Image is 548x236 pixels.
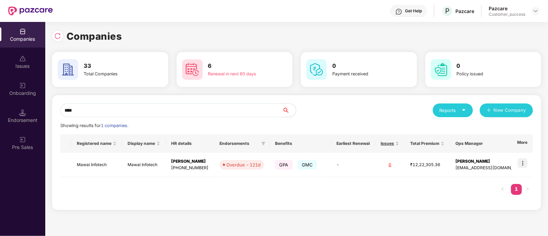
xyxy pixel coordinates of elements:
td: Mawai Infotech [122,153,166,177]
span: filter [261,141,265,146]
span: search [282,108,296,113]
img: svg+xml;base64,PHN2ZyB3aWR0aD0iMTQuNSIgaGVpZ2h0PSIxNC41IiB2aWV3Qm94PSIwIDAgMTYgMTYiIGZpbGw9Im5vbm... [19,109,26,116]
span: 1 companies. [101,123,128,128]
td: Mawai Infotech [71,153,122,177]
div: Pazcare [455,8,474,14]
div: 0 [381,162,399,168]
img: svg+xml;base64,PHN2ZyB4bWxucz0iaHR0cDovL3d3dy53My5vcmcvMjAwMC9zdmciIHdpZHRoPSI2MCIgaGVpZ2h0PSI2MC... [182,59,203,80]
span: New Company [494,107,526,114]
span: P [445,7,450,15]
div: [EMAIL_ADDRESS][DOMAIN_NAME] [455,165,526,171]
th: Earliest Renewal [331,134,375,153]
li: 1 [511,184,522,195]
div: Renewal in next 60 days [208,71,267,77]
img: svg+xml;base64,PHN2ZyBpZD0iUmVsb2FkLTMyeDMyIiB4bWxucz0iaHR0cDovL3d3dy53My5vcmcvMjAwMC9zdmciIHdpZH... [54,33,61,39]
h3: 6 [208,62,267,71]
span: plus [487,108,491,113]
button: plusNew Company [480,103,533,117]
img: svg+xml;base64,PHN2ZyBpZD0iSGVscC0zMngzMiIgeG1sbnM9Imh0dHA6Ly93d3cudzMub3JnLzIwMDAvc3ZnIiB3aWR0aD... [395,8,402,15]
button: right [522,184,533,195]
span: right [525,187,529,191]
div: Total Companies [84,71,143,77]
th: Benefits [270,134,331,153]
div: Policy issued [457,71,516,77]
div: Customer_success [489,12,525,17]
th: Registered name [71,134,122,153]
div: Get Help [405,8,422,14]
img: svg+xml;base64,PHN2ZyB4bWxucz0iaHR0cDovL3d3dy53My5vcmcvMjAwMC9zdmciIHdpZHRoPSI2MCIgaGVpZ2h0PSI2MC... [58,59,78,80]
li: Previous Page [497,184,508,195]
div: Payment received [332,71,391,77]
img: svg+xml;base64,PHN2ZyB3aWR0aD0iMjAiIGhlaWdodD0iMjAiIHZpZXdCb3g9IjAgMCAyMCAyMCIgZmlsbD0ibm9uZSIgeG... [19,82,26,89]
a: 1 [511,184,522,194]
img: svg+xml;base64,PHN2ZyB4bWxucz0iaHR0cDovL3d3dy53My5vcmcvMjAwMC9zdmciIHdpZHRoPSI2MCIgaGVpZ2h0PSI2MC... [306,59,327,80]
th: HR details [166,134,214,153]
span: filter [260,139,267,148]
span: Showing results for [60,123,128,128]
div: [PHONE_NUMBER] [171,165,209,171]
div: Pazcare [489,5,525,12]
th: Issues [375,134,405,153]
div: Overdue - 121d [226,161,261,168]
img: New Pazcare Logo [8,7,53,15]
h3: 33 [84,62,143,71]
li: Next Page [522,184,533,195]
th: Total Premium [405,134,450,153]
th: Display name [122,134,166,153]
div: ₹12,22,305.36 [410,162,444,168]
img: svg+xml;base64,PHN2ZyBpZD0iSXNzdWVzX2Rpc2FibGVkIiB4bWxucz0iaHR0cDovL3d3dy53My5vcmcvMjAwMC9zdmciIH... [19,55,26,62]
th: More [512,134,533,153]
span: Endorsements [219,141,259,146]
img: svg+xml;base64,PHN2ZyB4bWxucz0iaHR0cDovL3d3dy53My5vcmcvMjAwMC9zdmciIHdpZHRoPSI2MCIgaGVpZ2h0PSI2MC... [431,59,451,80]
img: icon [518,158,527,168]
img: svg+xml;base64,PHN2ZyBpZD0iRHJvcGRvd24tMzJ4MzIiIHhtbG5zPSJodHRwOi8vd3d3LnczLm9yZy8yMDAwL3N2ZyIgd2... [533,8,538,14]
span: GMC [298,160,317,170]
td: - [331,153,375,177]
button: search [282,103,296,117]
h3: 0 [332,62,391,71]
span: Issues [381,141,394,146]
button: left [497,184,508,195]
img: svg+xml;base64,PHN2ZyBpZD0iQ29tcGFuaWVzIiB4bWxucz0iaHR0cDovL3d3dy53My5vcmcvMjAwMC9zdmciIHdpZHRoPS... [19,28,26,35]
div: Reports [440,107,466,114]
span: Ops Manager [455,141,521,146]
div: [PERSON_NAME] [171,158,209,165]
span: left [501,187,505,191]
span: GPA [275,160,293,170]
h3: 0 [457,62,516,71]
span: Registered name [77,141,111,146]
div: [PERSON_NAME] [455,158,526,165]
img: svg+xml;base64,PHN2ZyB3aWR0aD0iMjAiIGhlaWdodD0iMjAiIHZpZXdCb3g9IjAgMCAyMCAyMCIgZmlsbD0ibm9uZSIgeG... [19,136,26,143]
span: Total Premium [410,141,439,146]
h1: Companies [67,29,122,44]
span: caret-down [462,108,466,112]
span: Display name [128,141,155,146]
